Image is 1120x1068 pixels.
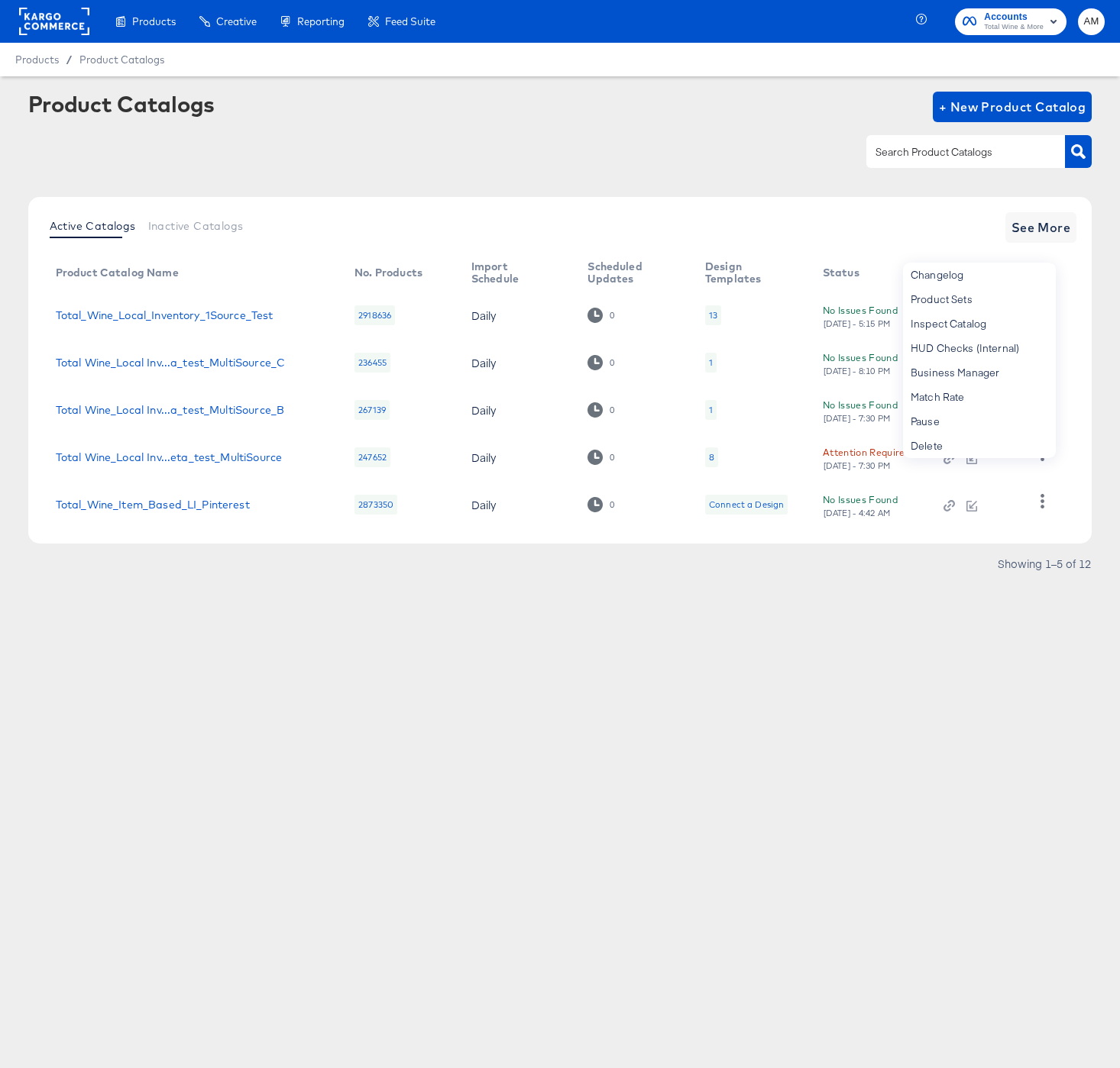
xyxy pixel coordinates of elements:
[705,447,718,467] div: 8
[1084,13,1099,31] span: AM
[354,495,397,515] div: 2873350
[984,9,1044,25] span: Accounts
[588,450,614,464] div: 0
[811,255,932,292] th: Status
[939,96,1086,118] span: + New Product Catalog
[471,260,558,285] div: Import Schedule
[79,53,164,66] a: Product Catalogs
[354,353,390,373] div: 236455
[459,339,576,386] td: Daily
[709,451,714,463] div: 8
[955,8,1067,35] button: AccountsTotal Wine & More
[59,53,79,66] span: /
[354,447,390,467] div: 247652
[588,355,614,369] div: 0
[903,263,1056,287] div: Changelog
[609,310,615,321] div: 0
[56,404,284,416] a: Total Wine_Local Inv...a_test_MultiSource_B
[903,385,1056,409] div: Match Rate
[931,255,1017,292] th: Action
[609,499,615,510] div: 0
[823,444,911,471] button: Attention Required[DATE] - 7:30 PM
[609,357,615,368] div: 0
[933,92,1092,122] button: + New Product Catalog
[903,409,1056,434] div: Pause
[459,292,576,339] td: Daily
[354,400,390,420] div: 267139
[385,15,435,27] span: Feed Suite
[459,434,576,481] td: Daily
[56,451,282,463] a: Total Wine_Local Inv...eta_test_MultiSource
[354,266,422,279] div: No. Products
[56,266,179,279] div: Product Catalog Name
[588,308,614,322] div: 0
[50,220,136,232] span: Active Catalogs
[354,305,395,325] div: 2918636
[705,495,788,515] div: Connect a Design
[1017,255,1075,292] th: More
[1078,8,1105,35] button: AM
[984,21,1044,34] span: Total Wine & More
[148,220,244,232] span: Inactive Catalogs
[903,336,1056,360] div: HUD Checks (Internal)
[709,499,784,511] div: Connect a Design
[459,481,576,528] td: Daily
[705,305,721,325] div: 13
[609,452,615,463] div: 0
[28,92,215,116] div: Product Catalogs
[705,260,792,285] div: Design Templates
[588,402,614,417] div: 0
[903,311,1056,336] div: Inspect Catalog
[705,400,717,420] div: 1
[903,287,1056,311] div: Product Sets
[903,360,1056,385] div: Business Manager
[216,15,257,27] span: Creative
[56,499,250,511] a: Total_Wine_Item_Based_LI_Pinterest
[709,404,713,416] div: 1
[459,386,576,434] td: Daily
[709,357,713,369] div: 1
[56,309,274,321] a: Total_Wine_Local_Inventory_1Source_Test
[1005,212,1077,243] button: See More
[15,53,59,66] span: Products
[609,405,615,415] div: 0
[997,558,1092,569] div: Showing 1–5 of 12
[588,260,675,285] div: Scheduled Updates
[823,460,892,471] div: [DATE] - 7:30 PM
[297,15,345,27] span: Reporting
[872,144,1035,161] input: Search Product Catalogs
[1012,217,1071,238] span: See More
[705,353,717,373] div: 1
[903,434,1056,458] div: Delete
[56,357,285,369] a: Total Wine_Local Inv...a_test_MultiSource_C
[709,309,717,321] div: 13
[823,444,911,460] div: Attention Required
[132,15,176,27] span: Products
[588,497,614,511] div: 0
